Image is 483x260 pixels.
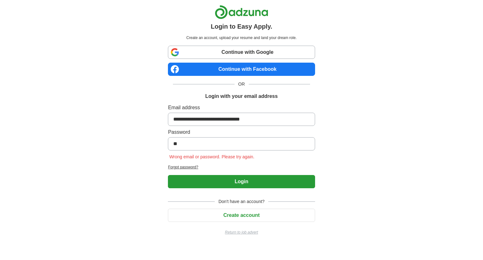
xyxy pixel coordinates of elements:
a: Forgot password? [168,164,315,170]
span: Don't have an account? [215,198,269,205]
button: Login [168,175,315,188]
span: OR [235,81,249,88]
h1: Login to Easy Apply. [211,22,272,31]
img: Adzuna logo [215,5,268,19]
a: Return to job advert [168,229,315,235]
h1: Login with your email address [205,93,278,100]
a: Continue with Facebook [168,63,315,76]
button: Create account [168,209,315,222]
label: Email address [168,104,315,111]
a: Continue with Google [168,46,315,59]
label: Password [168,128,315,136]
span: Wrong email or password. Please try again. [168,154,256,159]
p: Create an account, upload your resume and land your dream role. [169,35,314,41]
a: Create account [168,212,315,218]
